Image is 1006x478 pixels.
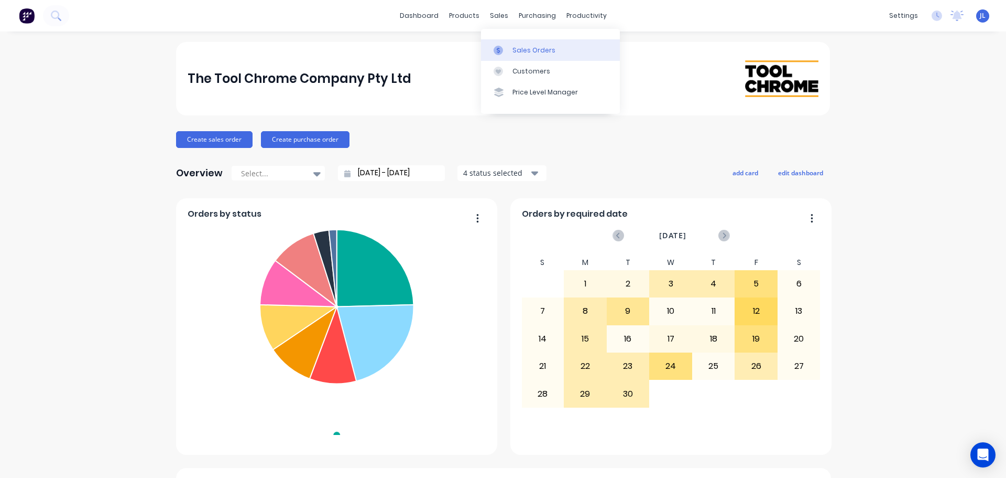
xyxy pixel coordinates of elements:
[735,298,777,324] div: 12
[693,298,735,324] div: 11
[463,167,529,178] div: 4 status selected
[650,353,692,379] div: 24
[649,255,692,270] div: W
[522,298,564,324] div: 7
[513,8,561,24] div: purchasing
[188,208,261,220] span: Orders by status
[659,230,686,241] span: [DATE]
[512,88,578,97] div: Price Level Manager
[485,8,513,24] div: sales
[564,326,606,352] div: 15
[261,131,349,148] button: Create purchase order
[176,163,223,184] div: Overview
[650,326,692,352] div: 17
[735,326,777,352] div: 19
[561,8,612,24] div: productivity
[564,298,606,324] div: 8
[607,298,649,324] div: 9
[607,380,649,407] div: 30
[980,11,986,20] span: JL
[735,353,777,379] div: 26
[778,298,820,324] div: 13
[481,39,620,60] a: Sales Orders
[607,326,649,352] div: 16
[457,165,546,181] button: 4 status selected
[521,255,564,270] div: S
[607,271,649,297] div: 2
[778,353,820,379] div: 27
[512,67,550,76] div: Customers
[650,298,692,324] div: 10
[607,353,649,379] div: 23
[778,271,820,297] div: 6
[481,61,620,82] a: Customers
[693,326,735,352] div: 18
[19,8,35,24] img: Factory
[522,208,628,220] span: Orders by required date
[395,8,444,24] a: dashboard
[188,68,411,89] div: The Tool Chrome Company Pty Ltd
[735,255,778,270] div: F
[884,8,923,24] div: settings
[481,82,620,103] a: Price Level Manager
[564,380,606,407] div: 29
[735,271,777,297] div: 5
[970,442,996,468] div: Open Intercom Messenger
[522,353,564,379] div: 21
[564,271,606,297] div: 1
[778,255,821,270] div: S
[564,353,606,379] div: 22
[607,255,650,270] div: T
[771,166,830,179] button: edit dashboard
[692,255,735,270] div: T
[176,131,253,148] button: Create sales order
[522,380,564,407] div: 28
[726,166,765,179] button: add card
[650,271,692,297] div: 3
[693,353,735,379] div: 25
[522,326,564,352] div: 14
[512,46,555,55] div: Sales Orders
[745,60,818,97] img: The Tool Chrome Company Pty Ltd
[778,326,820,352] div: 20
[444,8,485,24] div: products
[693,271,735,297] div: 4
[564,255,607,270] div: M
